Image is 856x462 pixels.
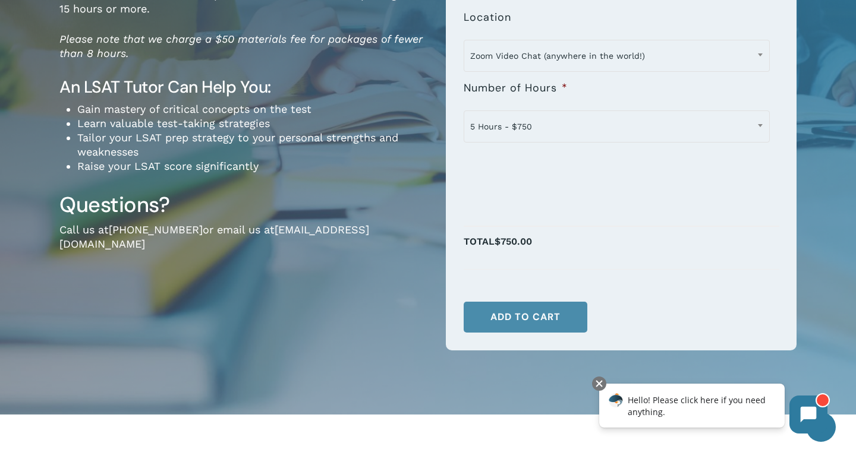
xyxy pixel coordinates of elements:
[77,116,428,131] li: Learn valuable test-taking strategies
[464,302,587,333] button: Add to cart
[59,191,428,219] h3: Questions?
[59,223,428,267] p: Call us at or email us at
[464,81,568,95] label: Number of Hours
[77,159,428,173] li: Raise your LSAT score significantly
[59,33,423,59] em: Please note that we charge a $50 materials fee for packages of fewer than 8 hours.
[495,236,532,247] span: $750.00
[464,40,770,72] span: Zoom Video Chat (anywhere in the world!)
[464,43,769,68] span: Zoom Video Chat (anywhere in the world!)
[464,145,644,191] iframe: reCAPTCHA
[464,233,779,263] p: Total
[587,374,839,445] iframe: Chatbot
[464,114,769,139] span: 5 Hours - $750
[77,102,428,116] li: Gain mastery of critical concepts on the test
[464,110,770,143] span: 5 Hours - $750
[464,11,511,24] label: Location
[109,223,203,236] a: [PHONE_NUMBER]
[77,131,428,159] li: Tailor your LSAT prep strategy to your personal strengths and weaknesses
[59,77,428,98] h4: An LSAT Tutor Can Help You:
